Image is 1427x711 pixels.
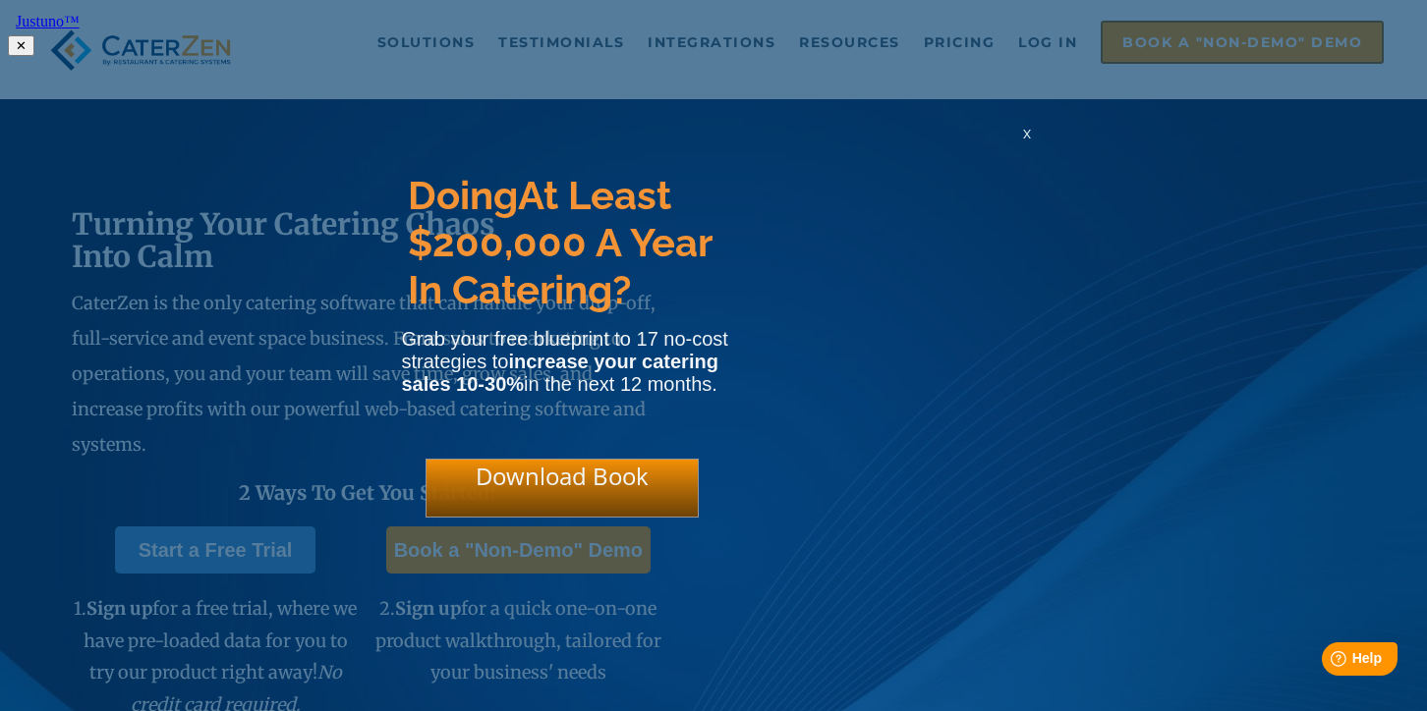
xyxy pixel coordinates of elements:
[408,172,712,312] span: At Least $200,000 A Year In Catering?
[8,35,34,56] button: ✕
[1252,634,1405,689] iframe: Help widget launcher
[476,460,649,492] span: Download Book
[1023,124,1031,142] span: x
[1011,124,1043,163] div: x
[402,351,718,395] strong: increase your catering sales 10-30%
[402,328,728,395] span: Grab your free blueprint to 17 no-cost strategies to in the next 12 months.
[426,459,699,518] div: Download Book
[408,172,518,218] span: Doing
